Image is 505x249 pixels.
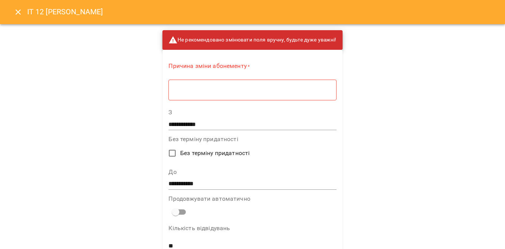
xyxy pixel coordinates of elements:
label: Продовжувати автоматично [168,196,336,202]
h6: IT 12 [PERSON_NAME] [27,6,103,18]
button: Close [9,3,27,21]
label: Кількість відвідувань [168,225,336,231]
label: З [168,109,336,115]
span: Без терміну придатності [180,149,250,158]
label: Причина зміни абонементу [168,62,336,71]
label: До [168,169,336,175]
span: Не рекомендовано змінювати поля вручну, будьте дуже уважні! [168,35,336,45]
label: Без терміну придатності [168,136,336,142]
